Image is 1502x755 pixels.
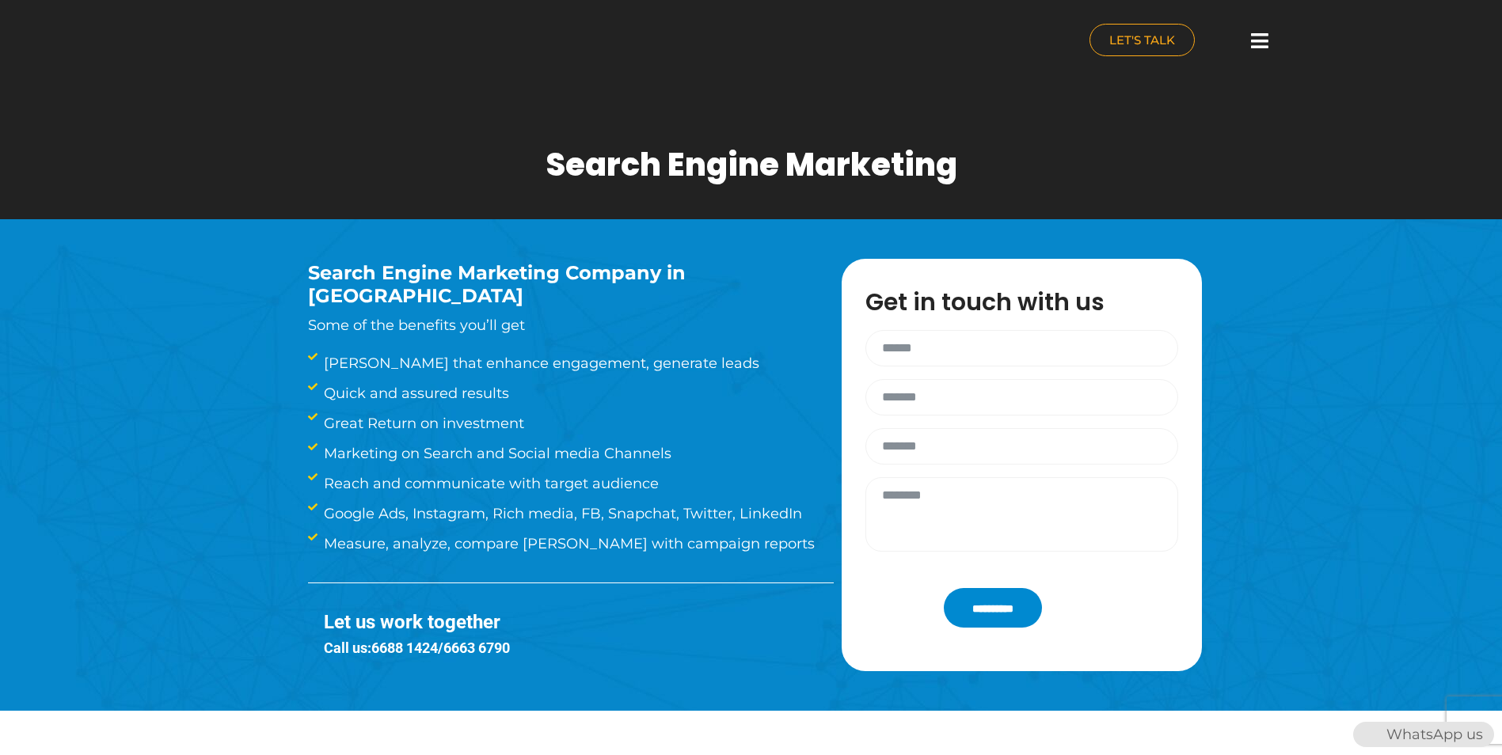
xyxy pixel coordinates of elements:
[865,290,1194,314] h3: Get in touch with us
[1353,726,1494,743] a: WhatsAppWhatsApp us
[1089,24,1195,56] a: LET'S TALK
[371,639,438,656] a: 6688 1424
[324,611,834,634] h3: Let us work together
[1353,722,1494,747] div: WhatsApp us
[189,8,322,77] img: nuance-qatar_logo
[320,352,759,374] span: [PERSON_NAME] that enhance engagement, generate leads
[320,533,815,555] span: Measure, analyze, compare [PERSON_NAME] with campaign reports
[320,503,802,525] span: Google Ads, Instagram, Rich media, FB, Snapchat, Twitter, LinkedIn
[320,442,671,465] span: Marketing on Search and Social media Channels
[857,330,1186,628] form: Contact form
[320,412,524,434] span: Great Return on investment
[443,639,510,656] a: 6663 6790
[308,314,794,336] p: Some of the benefits you’ll get
[1355,722,1380,747] img: WhatsApp
[324,639,834,657] h4: Call us: /
[546,146,957,184] h1: Search Engine Marketing
[189,8,743,77] a: nuance-qatar_logo
[308,262,794,308] h3: Search Engine Marketing Company in [GEOGRAPHIC_DATA]
[320,472,659,495] span: Reach and communicate with target audience
[1109,34,1175,46] span: LET'S TALK
[320,382,509,404] span: Quick and assured results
